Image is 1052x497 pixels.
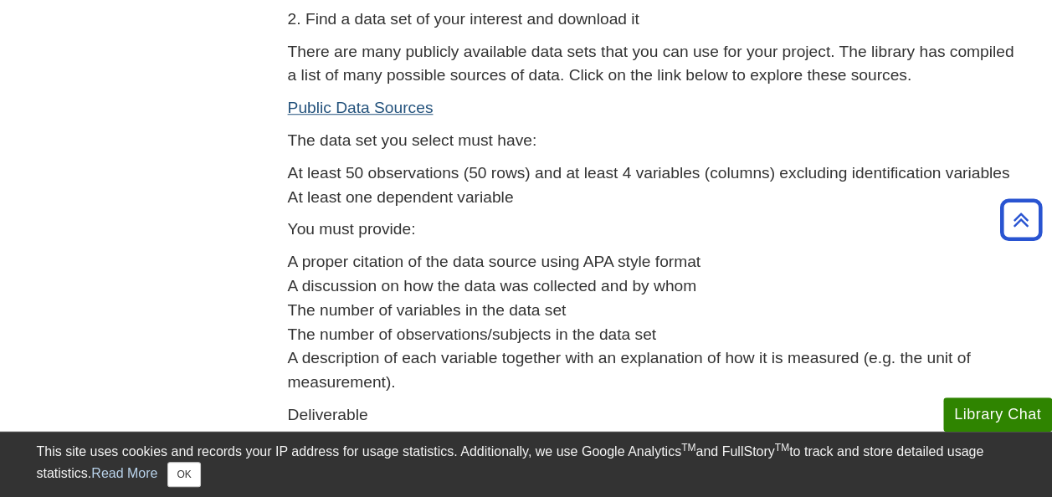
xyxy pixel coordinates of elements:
[288,218,1016,242] p: You must provide:
[288,99,434,116] a: Public Data Sources
[775,442,789,453] sup: TM
[288,250,1016,395] p: A proper citation of the data source using APA style format A discussion on how the data was coll...
[91,466,157,480] a: Read More
[167,462,200,487] button: Close
[288,403,1016,428] p: Deliverable
[994,208,1048,231] a: Back to Top
[288,129,1016,153] p: The data set you select must have:
[681,442,695,453] sup: TM
[288,40,1016,89] p: There are many publicly available data sets that you can use for your project. The library has co...
[37,442,1016,487] div: This site uses cookies and records your IP address for usage statistics. Additionally, we use Goo...
[288,8,1016,32] p: 2. Find a data set of your interest and download it
[943,397,1052,432] button: Library Chat
[288,161,1016,210] p: At least 50 observations (50 rows) and at least 4 variables (columns) excluding identification va...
